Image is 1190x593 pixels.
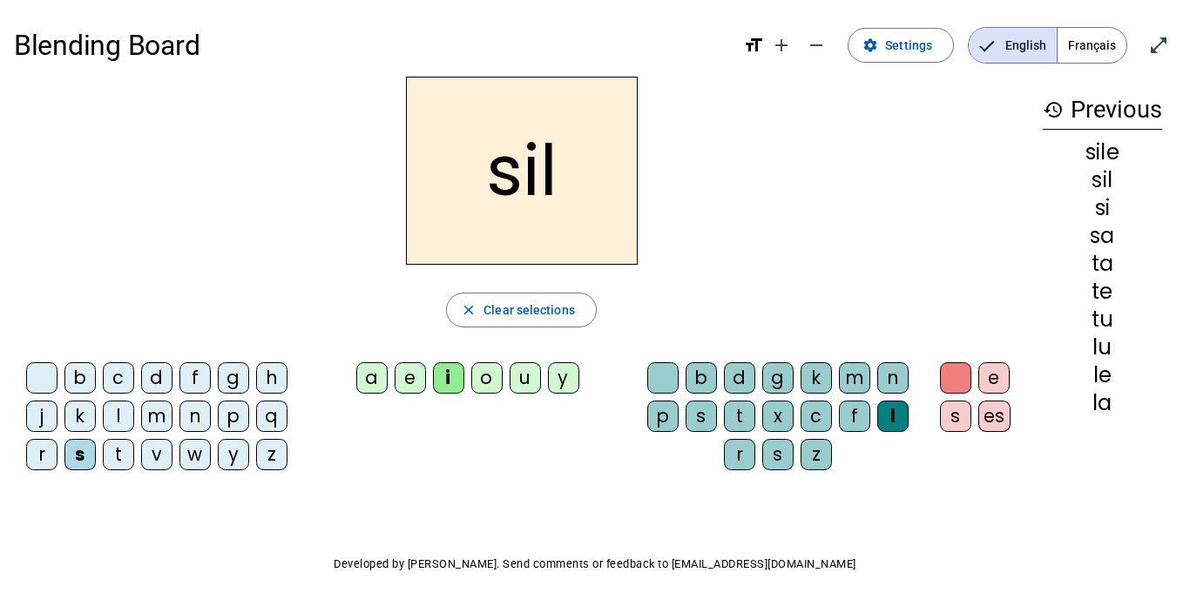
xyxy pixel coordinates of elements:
[1058,28,1126,63] span: Français
[743,35,764,56] mat-icon: format_size
[179,362,211,394] div: f
[801,439,832,470] div: z
[1043,365,1162,386] div: le
[686,362,717,394] div: b
[647,401,679,432] div: p
[978,401,1011,432] div: es
[103,401,134,432] div: l
[801,362,832,394] div: k
[64,401,96,432] div: k
[1043,281,1162,302] div: te
[14,17,729,73] h1: Blending Board
[141,362,172,394] div: d
[724,362,755,394] div: d
[26,439,57,470] div: r
[179,439,211,470] div: w
[1043,226,1162,246] div: sa
[1148,35,1169,56] mat-icon: open_in_full
[548,362,579,394] div: y
[483,300,575,320] span: Clear selections
[64,439,96,470] div: s
[433,362,464,394] div: i
[1043,393,1162,414] div: la
[256,362,287,394] div: h
[839,362,870,394] div: m
[762,401,794,432] div: x
[179,401,211,432] div: n
[801,401,832,432] div: c
[848,28,954,63] button: Settings
[141,439,172,470] div: v
[762,439,794,470] div: s
[256,439,287,470] div: z
[1043,309,1162,330] div: tu
[1043,91,1162,130] h3: Previous
[877,401,909,432] div: l
[218,362,249,394] div: g
[461,302,477,318] mat-icon: close
[395,362,426,394] div: e
[141,401,172,432] div: m
[103,362,134,394] div: c
[256,401,287,432] div: q
[839,401,870,432] div: f
[1141,28,1176,63] button: Enter full screen
[1043,170,1162,191] div: sil
[471,362,503,394] div: o
[877,362,909,394] div: n
[968,27,1127,64] mat-button-toggle-group: Language selection
[799,28,834,63] button: Decrease font size
[1043,253,1162,274] div: ta
[806,35,827,56] mat-icon: remove
[724,439,755,470] div: r
[218,439,249,470] div: y
[686,401,717,432] div: s
[969,28,1057,63] span: English
[885,35,932,56] span: Settings
[1043,142,1162,163] div: sile
[978,362,1010,394] div: e
[862,37,878,53] mat-icon: settings
[64,362,96,394] div: b
[218,401,249,432] div: p
[26,401,57,432] div: j
[762,362,794,394] div: g
[103,439,134,470] div: t
[771,35,792,56] mat-icon: add
[764,28,799,63] button: Increase font size
[406,77,638,265] h2: sil
[724,401,755,432] div: t
[1043,99,1064,120] mat-icon: history
[510,362,541,394] div: u
[1043,198,1162,219] div: si
[446,293,597,327] button: Clear selections
[940,401,971,432] div: s
[1043,337,1162,358] div: lu
[356,362,388,394] div: a
[14,554,1176,575] p: Developed by [PERSON_NAME]. Send comments or feedback to [EMAIL_ADDRESS][DOMAIN_NAME]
